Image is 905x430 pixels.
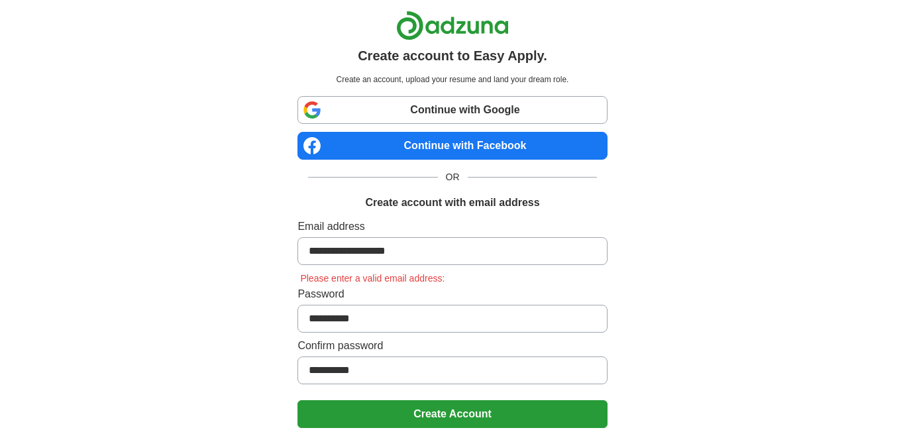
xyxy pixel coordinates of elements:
p: Create an account, upload your resume and land your dream role. [300,74,604,85]
button: Create Account [297,400,607,428]
label: Email address [297,219,607,235]
a: Continue with Facebook [297,132,607,160]
label: Password [297,286,607,302]
span: OR [438,170,468,184]
a: Continue with Google [297,96,607,124]
h1: Create account with email address [365,195,539,211]
label: Confirm password [297,338,607,354]
span: Please enter a valid email address: [297,273,447,284]
img: Adzuna logo [396,11,509,40]
h1: Create account to Easy Apply. [358,46,547,66]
